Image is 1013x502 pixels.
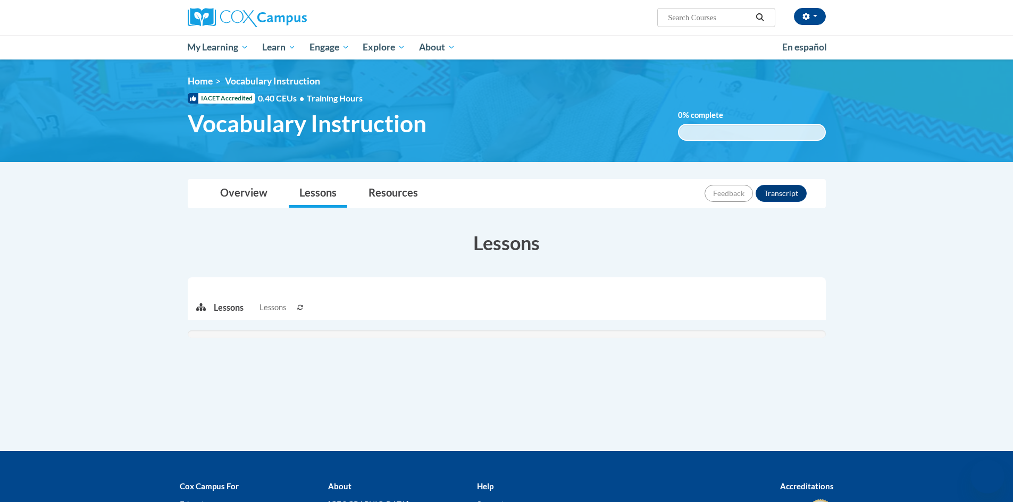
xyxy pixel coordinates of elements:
h3: Lessons [188,229,826,256]
span: 0.40 CEUs [258,92,307,104]
a: Engage [303,35,356,59]
b: Cox Campus For [180,481,239,491]
a: En español [775,36,834,58]
a: Learn [255,35,303,59]
button: Transcript [756,185,807,202]
input: Search Courses [667,11,752,24]
a: Lessons [289,180,347,208]
span: • [299,93,304,103]
p: Lessons [214,302,244,313]
a: Explore [356,35,412,59]
a: Overview [210,180,278,208]
a: About [412,35,462,59]
span: About [419,41,455,54]
span: My Learning [187,41,248,54]
span: Lessons [259,302,286,313]
label: % complete [678,109,739,121]
b: Help [477,481,493,491]
b: About [328,481,351,491]
span: IACET Accredited [188,93,255,104]
button: Feedback [705,185,753,202]
div: Main menu [172,35,842,59]
button: Account Settings [794,8,826,25]
span: Vocabulary Instruction [225,75,320,87]
span: 0 [678,110,683,120]
b: Accreditations [780,481,834,491]
span: Explore [363,41,405,54]
span: Training Hours [307,93,363,103]
iframe: Button to launch messaging window [970,460,1004,494]
span: Learn [262,41,296,54]
a: My Learning [181,35,256,59]
a: Resources [358,180,429,208]
a: Home [188,75,213,87]
img: Cox Campus [188,8,307,27]
span: Engage [309,41,349,54]
span: En español [782,41,827,53]
a: Cox Campus [188,8,390,27]
span: Vocabulary Instruction [188,109,426,138]
button: Search [752,11,768,24]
